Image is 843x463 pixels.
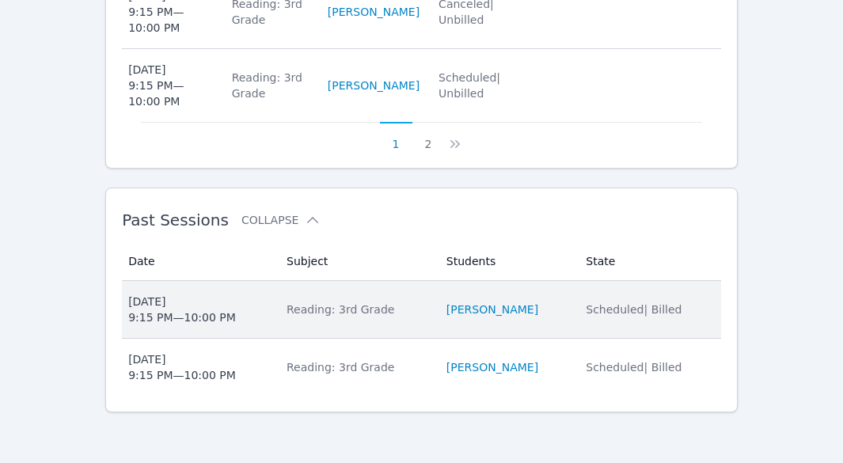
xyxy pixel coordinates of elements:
[128,294,236,325] div: [DATE] 9:15 PM — 10:00 PM
[128,351,236,383] div: [DATE] 9:15 PM — 10:00 PM
[232,70,309,101] div: Reading: 3rd Grade
[277,242,437,281] th: Subject
[128,62,213,109] div: [DATE] 9:15 PM — 10:00 PM
[122,339,721,396] tr: [DATE]9:15 PM—10:00 PMReading: 3rd Grade[PERSON_NAME]Scheduled| Billed
[328,4,420,20] a: [PERSON_NAME]
[586,303,682,316] span: Scheduled | Billed
[122,49,721,122] tr: [DATE]9:15 PM—10:00 PMReading: 3rd Grade[PERSON_NAME]Scheduled| Unbilled
[122,242,277,281] th: Date
[241,212,321,228] button: Collapse
[576,242,721,281] th: State
[328,78,420,93] a: [PERSON_NAME]
[122,211,229,230] span: Past Sessions
[287,359,427,375] div: Reading: 3rd Grade
[439,71,500,100] span: Scheduled | Unbilled
[437,242,576,281] th: Students
[446,302,538,317] a: [PERSON_NAME]
[287,302,427,317] div: Reading: 3rd Grade
[412,122,445,152] button: 2
[446,359,538,375] a: [PERSON_NAME]
[586,361,682,374] span: Scheduled | Billed
[122,281,721,339] tr: [DATE]9:15 PM—10:00 PMReading: 3rd Grade[PERSON_NAME]Scheduled| Billed
[380,122,412,152] button: 1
